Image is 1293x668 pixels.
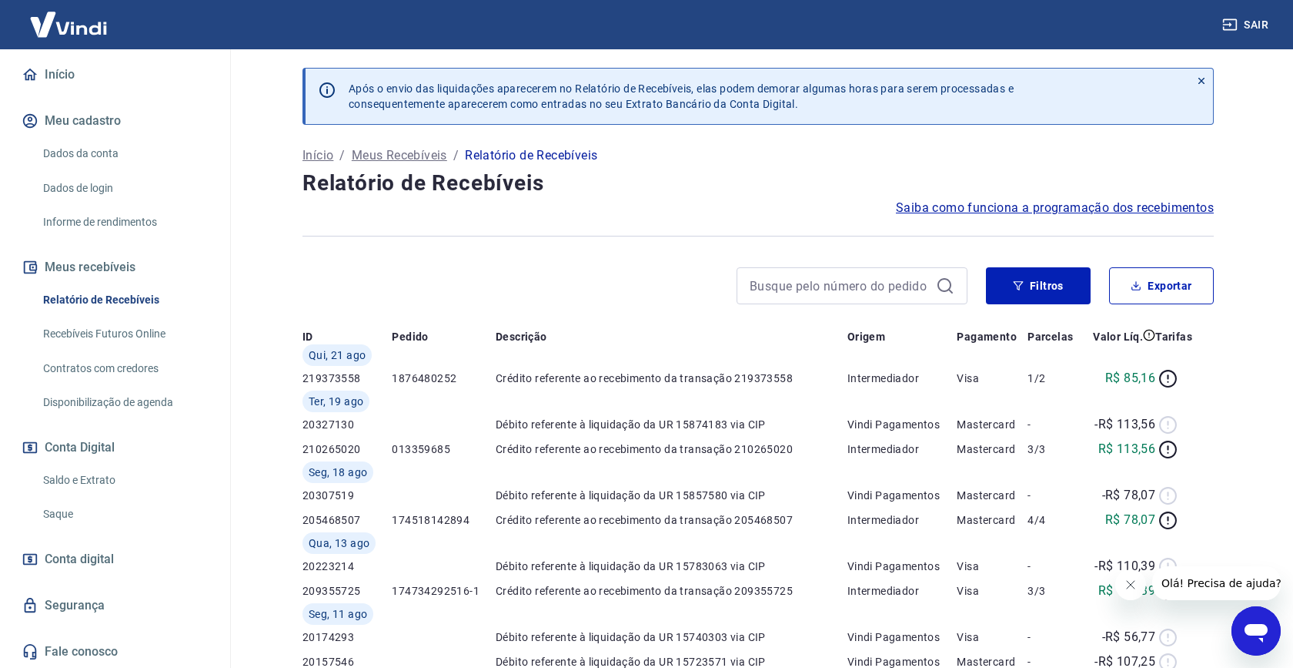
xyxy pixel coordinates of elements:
[302,512,392,528] p: 205468507
[496,441,847,457] p: Crédito referente ao recebimento da transação 210265020
[309,535,369,551] span: Qua, 13 ago
[302,417,392,432] p: 20327130
[957,559,1027,574] p: Visa
[309,465,367,480] span: Seg, 18 ago
[392,441,495,457] p: 013359685
[37,318,212,350] a: Recebíveis Futuros Online
[37,498,212,530] a: Saque
[1155,329,1192,344] p: Tarifas
[37,284,212,316] a: Relatório de Recebíveis
[957,488,1027,503] p: Mastercard
[496,417,847,432] p: Débito referente à liquidação da UR 15874183 via CIP
[37,353,212,384] a: Contratos com credores
[302,441,392,457] p: 210265020
[302,583,392,599] p: 209355725
[496,329,547,344] p: Descrição
[957,371,1027,386] p: Visa
[957,329,1017,344] p: Pagamento
[847,559,957,574] p: Vindi Pagamentos
[957,512,1027,528] p: Mastercard
[18,58,212,92] a: Início
[847,512,957,528] p: Intermediador
[1093,329,1143,344] p: Valor Líq.
[18,1,119,48] img: Vindi
[465,146,597,165] p: Relatório de Recebíveis
[1027,583,1081,599] p: 3/3
[496,512,847,528] p: Crédito referente ao recebimento da transação 205468507
[496,371,847,386] p: Crédito referente ao recebimento da transação 219373558
[309,347,366,363] span: Qui, 21 ago
[453,146,459,165] p: /
[9,11,129,23] span: Olá! Precisa de ajuda?
[1105,369,1155,388] p: R$ 85,16
[496,488,847,503] p: Débito referente à liquidação da UR 15857580 via CIP
[302,329,313,344] p: ID
[37,206,212,238] a: Informe de rendimentos
[1027,629,1081,645] p: -
[750,274,930,297] input: Busque pelo número do pedido
[496,559,847,574] p: Débito referente à liquidação da UR 15783063 via CIP
[1115,569,1146,600] iframe: Close message
[957,629,1027,645] p: Visa
[302,629,392,645] p: 20174293
[1027,488,1081,503] p: -
[496,629,847,645] p: Débito referente à liquidação da UR 15740303 via CIP
[18,104,212,138] button: Meu cadastro
[986,267,1091,304] button: Filtros
[18,431,212,465] button: Conta Digital
[1027,417,1081,432] p: -
[302,371,392,386] p: 219373558
[339,146,345,165] p: /
[847,488,957,503] p: Vindi Pagamentos
[1219,11,1275,39] button: Sair
[1102,486,1156,505] p: -R$ 78,07
[847,329,885,344] p: Origem
[1098,440,1156,458] p: R$ 113,56
[496,583,847,599] p: Crédito referente ao recebimento da transação 209355725
[1027,512,1081,528] p: 4/4
[18,542,212,576] a: Conta digital
[45,549,114,570] span: Conta digital
[309,394,363,409] span: Ter, 19 ago
[392,329,428,344] p: Pedido
[37,173,212,204] a: Dados de login
[957,441,1027,457] p: Mastercard
[1027,559,1081,574] p: -
[1231,606,1281,656] iframe: Button to launch messaging window
[1027,329,1073,344] p: Parcelas
[1027,371,1081,386] p: 1/2
[302,146,333,165] a: Início
[847,583,957,599] p: Intermediador
[1105,511,1155,529] p: R$ 78,07
[847,417,957,432] p: Vindi Pagamentos
[1098,582,1156,600] p: R$ 110,39
[37,387,212,418] a: Disponibilização de agenda
[349,81,1014,112] p: Após o envio das liquidações aparecerem no Relatório de Recebíveis, elas podem demorar algumas ho...
[1094,557,1155,576] p: -R$ 110,39
[302,559,392,574] p: 20223214
[847,441,957,457] p: Intermediador
[1102,628,1156,646] p: -R$ 56,77
[302,488,392,503] p: 20307519
[392,512,495,528] p: 174518142894
[957,583,1027,599] p: Visa
[847,629,957,645] p: Vindi Pagamentos
[352,146,447,165] a: Meus Recebíveis
[1152,566,1281,600] iframe: Message from company
[1109,267,1214,304] button: Exportar
[309,606,367,622] span: Seg, 11 ago
[1027,441,1081,457] p: 3/3
[37,465,212,496] a: Saldo e Extrato
[1094,415,1155,434] p: -R$ 113,56
[896,199,1214,217] a: Saiba como funciona a programação dos recebimentos
[847,371,957,386] p: Intermediador
[302,168,1214,199] h4: Relatório de Recebíveis
[392,583,495,599] p: 174734292516-1
[957,417,1027,432] p: Mastercard
[18,589,212,623] a: Segurança
[18,250,212,284] button: Meus recebíveis
[392,371,495,386] p: 1876480252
